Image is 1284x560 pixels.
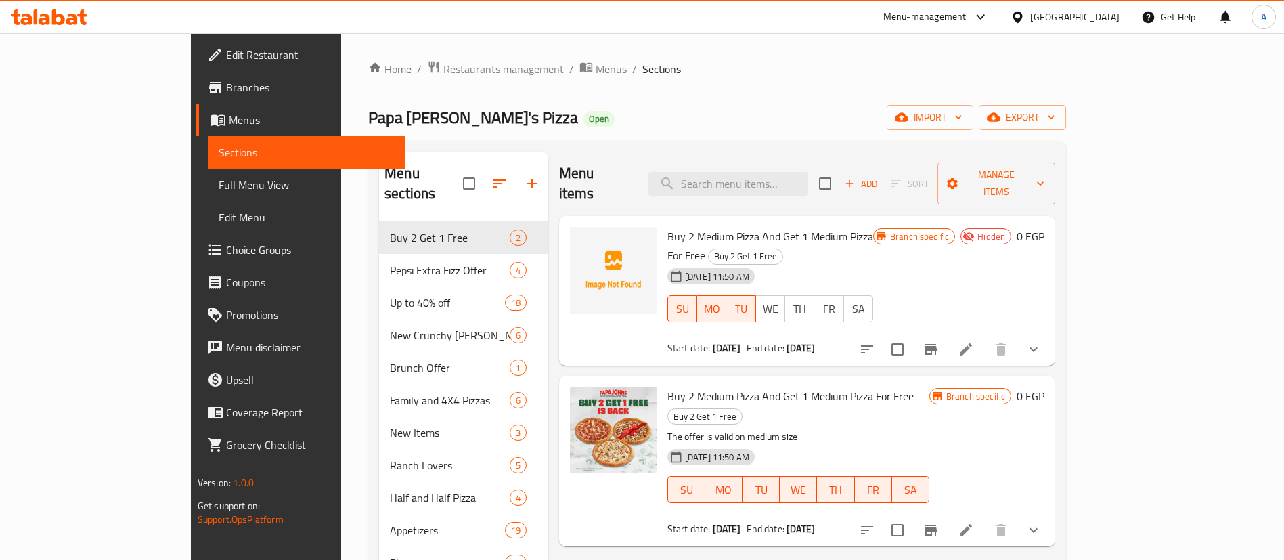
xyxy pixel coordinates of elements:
button: show more [1017,333,1050,366]
div: items [510,327,527,343]
a: Full Menu View [208,169,405,201]
span: Menus [596,61,627,77]
button: Branch-specific-item [914,333,947,366]
span: Upsell [226,372,395,388]
span: 2 [510,232,526,244]
svg: Show Choices [1025,522,1042,538]
a: Restaurants management [427,60,564,78]
button: FR [814,295,843,322]
span: Menu disclaimer [226,339,395,356]
span: 18 [506,297,526,309]
span: MO [703,299,721,319]
button: SA [892,476,929,503]
p: The offer is valid on medium size [667,429,929,446]
button: TH [817,476,854,503]
div: items [510,360,527,376]
div: Buy 2 Get 1 Free [708,249,783,265]
span: Get support on: [198,497,260,515]
div: Open [583,111,615,127]
span: Add [843,176,879,192]
a: Edit menu item [958,341,974,358]
span: Sections [642,61,681,77]
span: import [898,109,962,126]
button: MO [697,295,726,322]
button: SA [843,295,873,322]
button: export [979,105,1066,130]
span: FR [860,480,887,500]
a: Menus [579,60,627,78]
span: 6 [510,329,526,342]
a: Edit Menu [208,201,405,234]
div: items [510,457,527,473]
span: Sections [219,144,395,160]
button: TU [743,476,780,503]
b: [DATE] [713,520,741,538]
span: Papa [PERSON_NAME]'s Pizza [368,102,578,133]
span: TH [791,299,809,319]
div: Half and Half Pizza [390,490,510,506]
h6: 0 EGP [1017,227,1044,246]
a: Grocery Checklist [196,429,405,461]
div: Family and 4X4 Pizzas6 [379,384,548,416]
div: items [510,490,527,506]
button: show more [1017,514,1050,546]
button: SU [667,476,705,503]
img: Buy 2 Medium Pizza And Get 1 Medium Pizza For Free [570,227,657,314]
a: Sections [208,136,405,169]
span: Menus [229,112,395,128]
span: 1.0.0 [233,474,254,492]
div: New Crunchy Papadias [390,327,510,343]
h6: 0 EGP [1017,387,1044,406]
span: Select section first [883,173,937,194]
button: sort-choices [851,514,883,546]
a: Edit Restaurant [196,39,405,71]
span: Open [583,113,615,125]
div: Menu-management [883,9,967,25]
span: Pepsi Extra Fizz Offer [390,262,510,278]
svg: Show Choices [1025,341,1042,358]
span: End date: [747,520,784,538]
nav: breadcrumb [368,60,1066,78]
button: delete [985,514,1017,546]
span: A [1261,9,1266,24]
span: SA [849,299,868,319]
input: search [648,172,808,196]
a: Choice Groups [196,234,405,266]
span: WE [761,299,780,319]
div: Appetizers19 [379,514,548,546]
span: Version: [198,474,231,492]
span: 4 [510,492,526,504]
span: Branches [226,79,395,95]
button: import [887,105,973,130]
div: items [505,522,527,538]
span: New Crunchy [PERSON_NAME] [390,327,510,343]
div: Family and 4X4 Pizzas [390,392,510,408]
span: Promotions [226,307,395,323]
button: MO [705,476,743,503]
span: Buy 2 Medium Pizza And Get 1 Medium Pizza For Free [667,386,914,406]
div: Buy 2 Get 1 Free [390,230,510,246]
button: TH [784,295,814,322]
div: items [505,295,527,311]
span: 6 [510,394,526,407]
div: items [510,230,527,246]
li: / [417,61,422,77]
span: SU [673,299,692,319]
div: Up to 40% off [390,295,504,311]
span: Coupons [226,274,395,290]
div: Buy 2 Get 1 Free [667,408,743,425]
span: Sort sections [483,167,516,200]
span: Full Menu View [219,177,395,193]
b: [DATE] [787,520,815,538]
span: Brunch Offer [390,360,510,376]
div: New Crunchy [PERSON_NAME]6 [379,319,548,351]
button: WE [780,476,817,503]
span: Coverage Report [226,404,395,421]
button: SU [667,295,697,322]
div: items [510,392,527,408]
button: Branch-specific-item [914,514,947,546]
div: Ranch Lovers5 [379,449,548,481]
button: Add [839,173,883,194]
span: Start date: [667,520,711,538]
